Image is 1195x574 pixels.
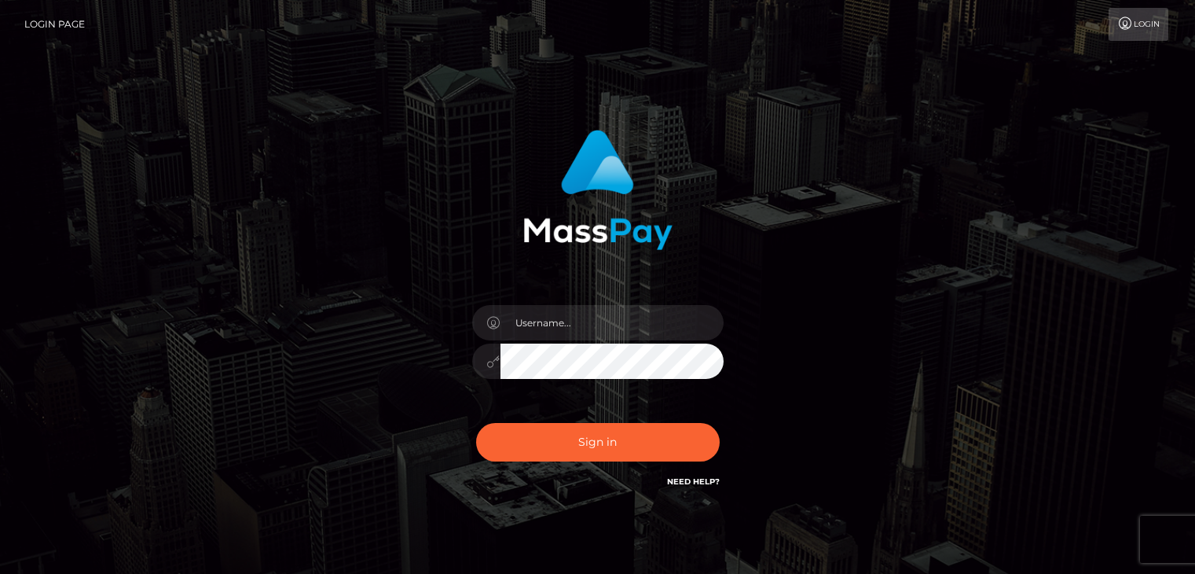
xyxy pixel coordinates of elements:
a: Login Page [24,8,85,41]
a: Login [1109,8,1168,41]
a: Need Help? [667,476,720,487]
img: MassPay Login [523,130,673,250]
input: Username... [500,305,724,340]
button: Sign in [476,423,720,462]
